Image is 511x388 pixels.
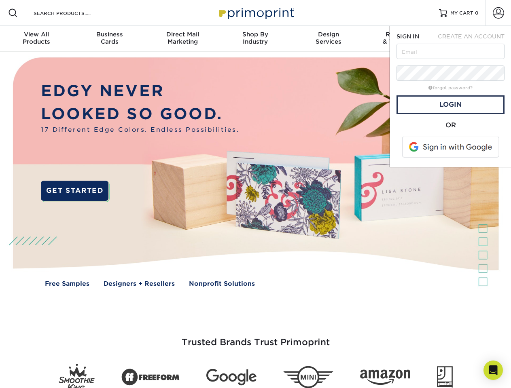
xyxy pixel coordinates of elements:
div: Open Intercom Messenger [483,361,503,380]
div: & Templates [365,31,438,45]
a: Resources& Templates [365,26,438,52]
a: Nonprofit Solutions [189,279,255,289]
img: Goodwill [437,366,453,388]
span: SIGN IN [397,33,419,40]
img: Google [206,369,257,386]
input: Email [397,44,505,59]
div: Industry [219,31,292,45]
img: Primoprint [215,4,296,21]
p: EDGY NEVER [41,80,239,103]
p: LOOKED SO GOOD. [41,103,239,126]
a: Shop ByIndustry [219,26,292,52]
a: Designers + Resellers [104,279,175,289]
span: MY CART [450,10,473,17]
a: GET STARTED [41,181,108,201]
div: Cards [73,31,146,45]
div: Marketing [146,31,219,45]
h3: Trusted Brands Trust Primoprint [19,318,492,357]
span: Resources [365,31,438,38]
input: SEARCH PRODUCTS..... [33,8,112,18]
a: Login [397,95,505,114]
a: DesignServices [292,26,365,52]
span: Direct Mail [146,31,219,38]
span: Shop By [219,31,292,38]
a: BusinessCards [73,26,146,52]
a: Direct MailMarketing [146,26,219,52]
span: CREATE AN ACCOUNT [438,33,505,40]
span: 0 [475,10,479,16]
a: Free Samples [45,279,89,289]
span: Design [292,31,365,38]
div: Services [292,31,365,45]
a: forgot password? [428,85,473,91]
span: Business [73,31,146,38]
span: 17 Different Edge Colors. Endless Possibilities. [41,125,239,135]
img: Amazon [360,370,410,385]
div: OR [397,120,505,130]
